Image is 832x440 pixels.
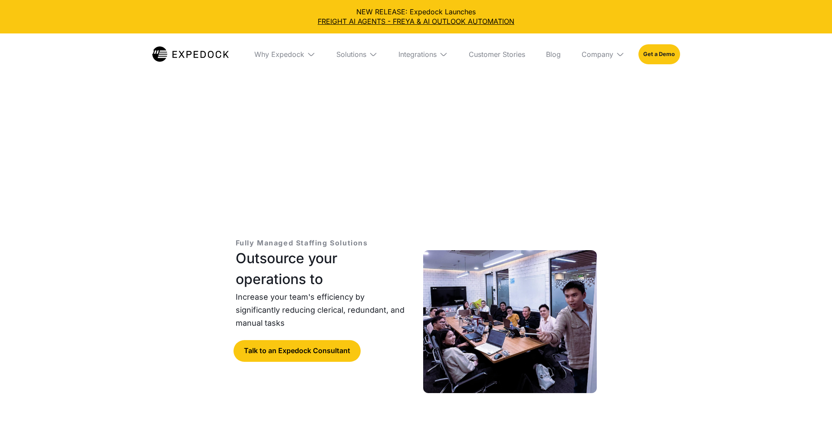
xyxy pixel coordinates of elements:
[539,33,568,75] a: Blog
[233,340,361,362] a: Talk to an Expedock Consultant
[336,50,366,59] div: Solutions
[236,238,368,248] p: Fully Managed Staffing Solutions
[462,33,532,75] a: Customer Stories
[329,33,385,75] div: Solutions
[398,50,437,59] div: Integrations
[7,17,825,26] a: FREIGHT AI AGENTS - FREYA & AI OUTLOOK AUTOMATION
[247,33,322,75] div: Why Expedock
[254,50,304,59] div: Why Expedock
[575,33,631,75] div: Company
[638,44,680,64] a: Get a Demo
[582,50,613,59] div: Company
[391,33,455,75] div: Integrations
[236,291,409,330] p: Increase your team's efficiency by significantly reducing clerical, redundant, and manual tasks
[236,248,409,290] h1: Outsource your operations to
[7,7,825,26] div: NEW RELEASE: Expedock Launches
